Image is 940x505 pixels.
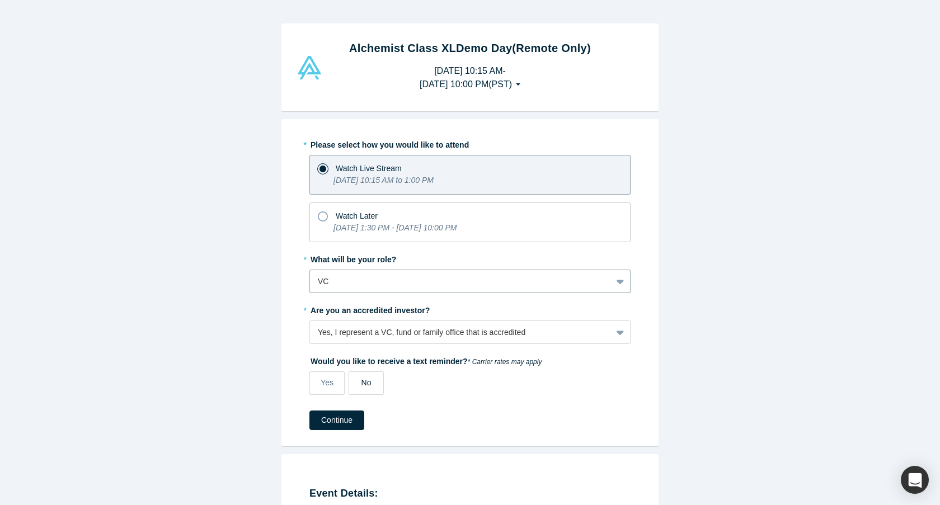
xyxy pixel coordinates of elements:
span: Yes [321,378,333,387]
strong: Event Details: [309,488,378,499]
label: Please select how you would like to attend [309,135,631,151]
span: Watch Later [336,211,378,220]
button: Continue [309,410,364,430]
label: Would you like to receive a text reminder? [309,352,631,367]
strong: Alchemist Class XL Demo Day (Remote Only) [349,42,591,54]
div: Yes, I represent a VC, fund or family office that is accredited [318,327,604,338]
span: No [361,378,372,387]
i: [DATE] 1:30 PM - [DATE] 10:00 PM [333,223,457,232]
label: What will be your role? [309,250,631,266]
button: [DATE] 10:15 AM-[DATE] 10:00 PM(PST) [408,60,532,95]
i: [DATE] 10:15 AM to 1:00 PM [333,176,434,185]
em: * Carrier rates may apply [468,358,542,366]
img: Alchemist Vault Logo [296,56,323,79]
span: Watch Live Stream [336,164,402,173]
label: Are you an accredited investor? [309,301,631,317]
